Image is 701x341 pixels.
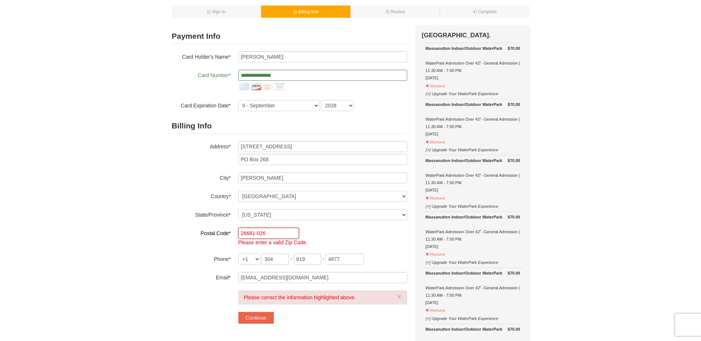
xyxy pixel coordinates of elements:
[425,157,520,194] div: WaterPark Admission Over 42"- General Admission | 11:30 AM - 7:00 PM [DATE]
[385,9,405,14] small: 3
[172,29,407,44] h2: Payment Info
[172,228,231,237] label: Postal Code*
[290,256,292,262] span: -
[508,101,520,108] strong: $70.00
[238,81,250,93] img: amex.png
[238,228,299,239] input: Postal Code
[425,137,445,146] button: Remove
[323,256,324,262] span: -
[172,70,231,79] label: Card Number*
[425,88,498,97] button: [+] Upgrade Your WaterPark Experience
[475,9,497,14] span: ) Complete
[425,325,520,333] div: Massanutten Indoor/Outdoor WaterPark
[238,51,407,62] input: Card Holder Name
[238,240,308,245] span: Please enter a valid Zip Code.
[238,272,407,283] input: Email
[508,325,520,333] strong: $70.00
[508,157,520,164] strong: $70.00
[425,269,520,277] div: Massanutten Indoor/Outdoor WaterPark
[425,80,445,90] button: Remove
[326,254,364,265] input: xxxx
[425,157,520,164] div: Massanutten Indoor/Outdoor WaterPark
[262,254,289,265] input: xxx
[425,213,520,221] div: Massanutten Indoor/Outdoor WaterPark
[425,144,498,154] button: [+] Upgrade Your WaterPark Experience
[238,141,407,152] input: Billing Info
[238,290,407,304] div: Please correct the information highlighted above.
[425,201,498,210] button: [+] Upgrade Your WaterPark Experience
[172,100,231,109] label: Card Expiration Date*
[425,313,498,322] button: [+] Upgrade Your WaterPark Experience
[425,101,520,108] div: Massanutten Indoor/Outdoor WaterPark
[172,272,231,281] label: Email*
[425,257,498,266] button: [+] Upgrade Your WaterPark Experience
[172,191,231,200] label: Country*
[172,141,231,150] label: Address*
[172,172,231,182] label: City*
[262,81,274,93] img: mastercard.png
[425,45,520,82] div: WaterPark Admission Over 42"- General Admission | 11:30 AM - 7:00 PM [DATE]
[425,193,445,202] button: Remove
[425,213,520,250] div: WaterPark Admission Over 42"- General Admission | 11:30 AM - 7:00 PM [DATE]
[296,9,319,14] span: ) Billing Info
[508,45,520,52] strong: $70.00
[294,254,321,265] input: xxx
[425,101,520,138] div: WaterPark Admission Over 42"- General Admission | 11:30 AM - 7:00 PM [DATE]
[250,81,262,93] img: discover.png
[508,213,520,221] strong: $70.00
[425,305,445,314] button: Remove
[473,9,497,14] small: 4
[508,269,520,277] strong: $70.00
[209,9,225,14] span: ) Sign In
[172,254,231,263] label: Phone*
[388,9,405,14] span: ) Review
[397,293,402,300] button: ×
[172,118,407,134] h2: Billing Info
[238,312,274,324] button: Continue
[422,32,490,39] strong: [GEOGRAPHIC_DATA].
[425,269,520,306] div: WaterPark Admission Over 42"- General Admission | 11:30 AM - 7:00 PM [DATE]
[238,172,407,183] input: City
[172,51,231,61] label: Card Holder's Name*
[207,9,226,14] small: 1
[293,9,319,14] small: 2
[274,81,286,93] img: visa.png
[425,45,520,52] div: Massanutten Indoor/Outdoor WaterPark
[172,209,231,218] label: State/Province*
[425,249,445,258] button: Remove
